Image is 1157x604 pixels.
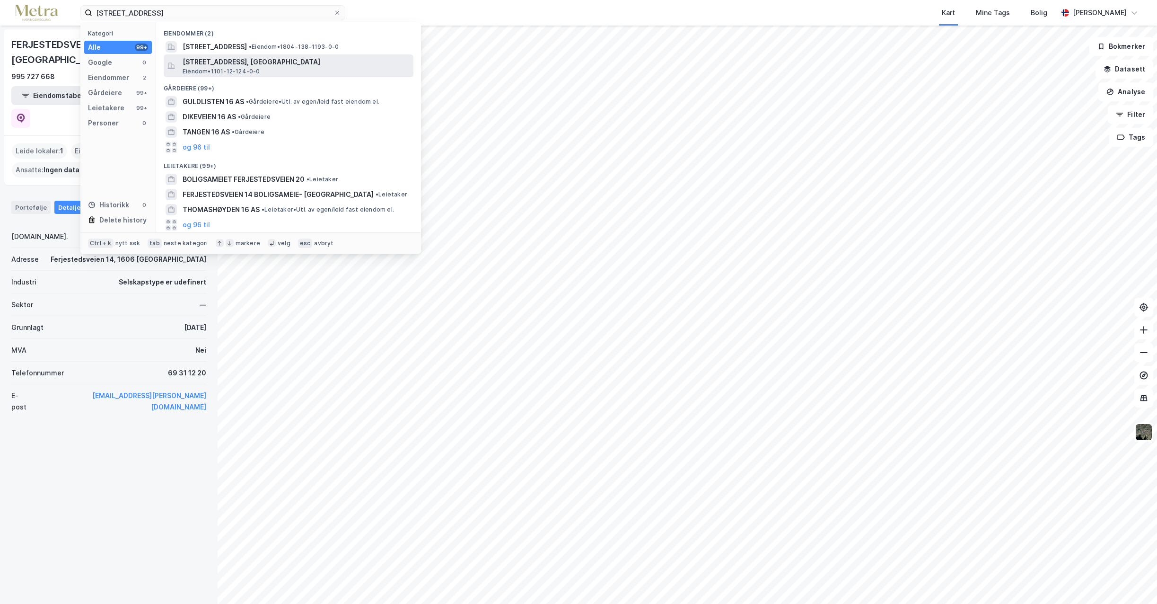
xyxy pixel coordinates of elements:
span: • [307,176,309,183]
div: FERJESTEDSVEIEN 14 BOLIGSAMEIE- [GEOGRAPHIC_DATA] [11,37,191,67]
div: Kontrollprogram for chat [1110,559,1157,604]
div: 0 [140,201,148,209]
div: Kategori [88,30,152,37]
div: Gårdeiere [88,87,122,98]
button: Bokmerker [1089,37,1153,56]
button: Datasett [1096,60,1153,79]
div: Industri [11,276,36,288]
div: Portefølje [11,201,51,214]
div: Ferjestedsveien 14, 1606 [GEOGRAPHIC_DATA] [51,254,206,265]
div: nytt søk [115,240,140,247]
div: Selskapstype er udefinert [119,276,206,288]
button: og 96 til [183,219,210,231]
div: markere [236,240,260,247]
span: Ingen data om ansatte [44,164,119,176]
div: Gårdeiere (99+) [156,77,421,94]
div: 99+ [135,104,148,112]
div: Leietakere (99+) [156,155,421,172]
span: Leietaker [376,191,407,198]
div: Mine Tags [976,7,1010,18]
div: Historikk [88,199,129,211]
div: Alle [88,42,101,53]
button: Filter [1108,105,1153,124]
span: • [249,43,252,50]
div: Ansatte : [12,162,123,178]
img: metra-logo.256734c3b2bbffee19d4.png [15,5,58,21]
button: Eiendomstabell [11,86,96,105]
div: 0 [140,119,148,127]
span: Gårdeiere [238,113,271,121]
div: 995 727 668 [11,71,55,82]
span: Leietaker • Utl. av egen/leid fast eiendom el. [262,206,394,213]
div: 99+ [135,44,148,51]
div: Nei [195,345,206,356]
span: [STREET_ADDRESS], [GEOGRAPHIC_DATA] [183,56,410,68]
div: Kart [942,7,955,18]
span: BOLIGSAMEIET FERJESTEDSVEIEN 20 [183,174,305,185]
div: Sektor [11,299,33,311]
span: DIKEVEIEN 16 AS [183,111,236,123]
span: GULDLISTEN 16 AS [183,96,244,107]
div: esc [298,239,313,248]
span: FERJESTEDSVEIEN 14 BOLIGSAMEIE- [GEOGRAPHIC_DATA] [183,189,374,200]
div: Adresse [11,254,39,265]
div: Eiendommer (2) [156,22,421,39]
div: velg [278,240,290,247]
div: Detaljer [54,201,87,214]
div: Telefonnummer [11,367,64,379]
span: Gårdeiere • Utl. av egen/leid fast eiendom el. [246,98,379,106]
button: Tags [1109,128,1153,147]
span: Leietaker [307,176,338,183]
span: • [238,113,241,120]
button: Analyse [1098,82,1153,101]
div: 99+ [135,89,148,97]
span: Eiendom • 1101-12-124-0-0 [183,68,260,75]
div: Eiendommer [88,72,129,83]
span: • [262,206,264,213]
span: THOMASHØYDEN 16 AS [183,204,260,215]
div: Grunnlagt [11,322,44,333]
input: Søk på adresse, matrikkel, gårdeiere, leietakere eller personer [92,6,333,20]
iframe: Chat Widget [1110,559,1157,604]
div: [PERSON_NAME] [1073,7,1127,18]
span: • [376,191,378,198]
span: Eiendom • 1804-138-1193-0-0 [249,43,339,51]
div: 69 31 12 20 [168,367,206,379]
a: [EMAIL_ADDRESS][PERSON_NAME][DOMAIN_NAME] [92,391,206,411]
div: avbryt [314,240,333,247]
img: 9k= [1135,423,1153,441]
span: 1 [60,145,63,157]
div: tab [148,239,162,248]
span: [STREET_ADDRESS] [183,41,247,53]
button: og 96 til [183,142,210,153]
span: • [232,128,235,135]
div: Delete history [99,214,147,226]
span: TANGEN 16 AS [183,126,230,138]
div: MVA [11,345,26,356]
div: [DATE] [184,322,206,333]
span: Gårdeiere [232,128,264,136]
span: • [246,98,249,105]
div: Eide eiendommer : [71,143,143,159]
div: Personer [88,117,119,129]
div: Leietakere [88,102,124,114]
div: [DOMAIN_NAME]. [11,231,68,242]
div: Bolig [1031,7,1047,18]
div: Leide lokaler : [12,143,67,159]
div: E-post [11,390,33,413]
div: neste kategori [164,240,208,247]
div: Ctrl + k [88,239,114,248]
div: 2 [140,74,148,81]
div: 0 [140,59,148,66]
div: — [200,299,206,311]
div: Google [88,57,112,68]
